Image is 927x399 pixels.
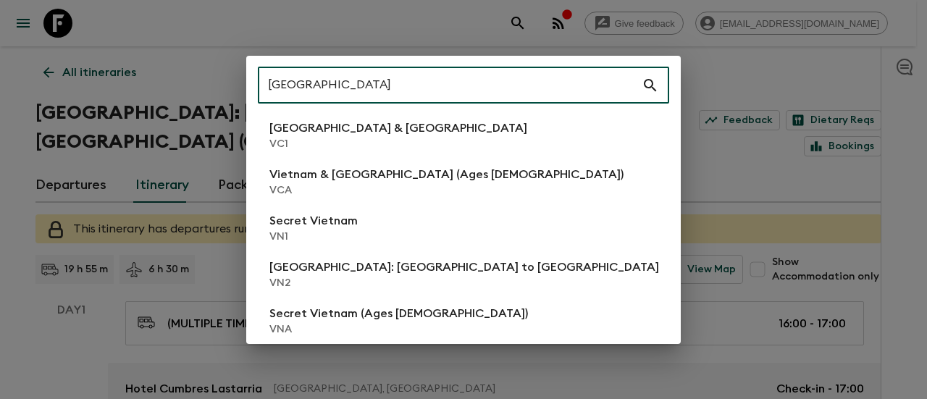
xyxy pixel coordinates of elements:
p: Vietnam & [GEOGRAPHIC_DATA] (Ages [DEMOGRAPHIC_DATA]) [269,166,624,183]
input: Search adventures... [258,65,642,106]
p: Secret Vietnam [269,212,358,230]
p: Secret Vietnam (Ages [DEMOGRAPHIC_DATA]) [269,305,528,322]
p: VC1 [269,137,527,151]
p: VCA [269,183,624,198]
p: VNA [269,322,528,337]
p: VN1 [269,230,358,244]
p: [GEOGRAPHIC_DATA] & [GEOGRAPHIC_DATA] [269,119,527,137]
p: VN2 [269,276,659,290]
p: [GEOGRAPHIC_DATA]: [GEOGRAPHIC_DATA] to [GEOGRAPHIC_DATA] [269,259,659,276]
